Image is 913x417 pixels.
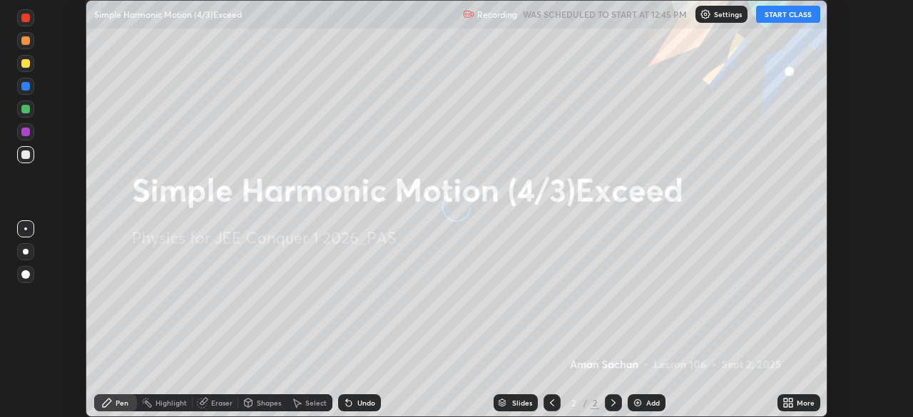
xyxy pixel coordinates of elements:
p: Settings [714,11,742,18]
div: Eraser [211,399,233,406]
button: START CLASS [756,6,820,23]
div: Select [305,399,327,406]
div: Shapes [257,399,281,406]
div: Highlight [155,399,187,406]
div: / [583,398,588,407]
div: Slides [512,399,532,406]
img: class-settings-icons [700,9,711,20]
div: More [797,399,815,406]
img: add-slide-button [632,397,643,408]
div: 2 [591,396,599,409]
p: Simple Harmonic Motion (4/3)Exceed [94,9,242,20]
div: Add [646,399,660,406]
div: Pen [116,399,128,406]
img: recording.375f2c34.svg [463,9,474,20]
p: Recording [477,9,517,20]
h5: WAS SCHEDULED TO START AT 12:45 PM [523,8,687,21]
div: 2 [566,398,581,407]
div: Undo [357,399,375,406]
